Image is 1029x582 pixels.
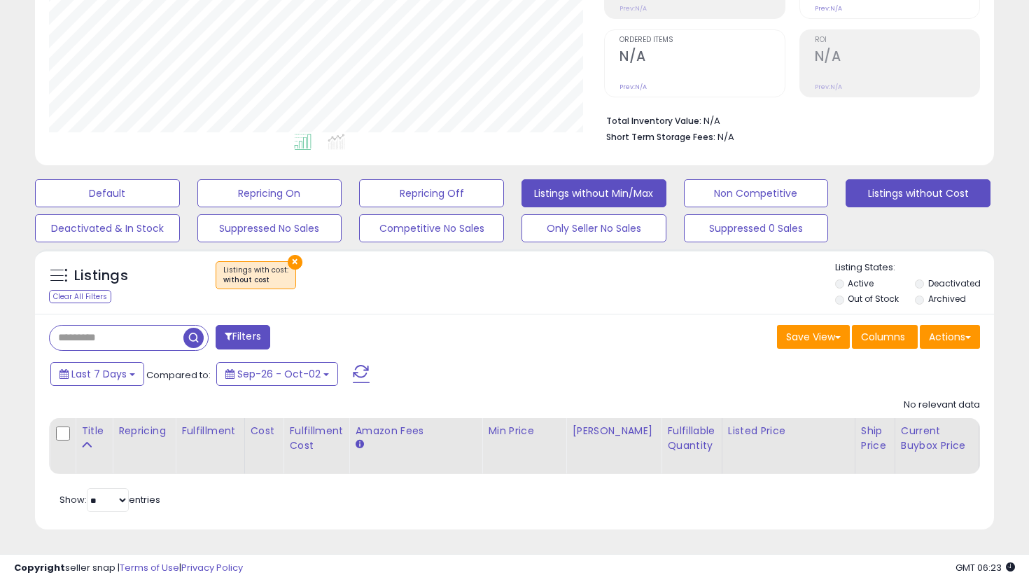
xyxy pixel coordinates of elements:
button: Repricing On [197,179,342,207]
div: Min Price [488,424,560,438]
h5: Listings [74,266,128,286]
span: Listings with cost : [223,265,288,286]
label: Out of Stock [848,293,899,305]
span: N/A [717,130,734,144]
span: Sep-26 - Oct-02 [237,367,321,381]
label: Deactivated [928,277,981,289]
h2: N/A [619,48,784,67]
span: 2025-10-10 06:23 GMT [955,561,1015,574]
div: Repricing [118,424,169,438]
a: Terms of Use [120,561,179,574]
div: without cost [223,275,288,285]
div: seller snap | | [14,562,243,575]
div: Fulfillment [181,424,238,438]
button: × [288,255,302,270]
a: Privacy Policy [181,561,243,574]
div: Listed Price [728,424,849,438]
span: Compared to: [146,368,211,382]
span: ROI [815,36,979,44]
div: Ship Price [861,424,889,453]
small: Prev: N/A [815,83,842,91]
span: Columns [861,330,905,344]
button: Competitive No Sales [359,214,504,242]
button: Listings without Min/Max [521,179,666,207]
small: Prev: N/A [619,83,647,91]
small: Prev: N/A [815,4,842,13]
div: Cost [251,424,278,438]
button: Suppressed No Sales [197,214,342,242]
button: Actions [920,325,980,349]
small: Prev: N/A [619,4,647,13]
div: Amazon Fees [355,424,476,438]
button: Save View [777,325,850,349]
div: Title [81,424,106,438]
div: Clear All Filters [49,290,111,303]
button: Last 7 Days [50,362,144,386]
label: Active [848,277,874,289]
div: [PERSON_NAME] [572,424,655,438]
button: Filters [216,325,270,349]
button: Only Seller No Sales [521,214,666,242]
div: Current Buybox Price [901,424,973,453]
button: Suppressed 0 Sales [684,214,829,242]
div: Fulfillable Quantity [667,424,715,453]
div: No relevant data [904,399,980,412]
p: Listing States: [835,261,995,275]
span: Last 7 Days [71,367,127,381]
span: Show: entries [59,493,160,506]
h2: N/A [815,48,979,67]
button: Default [35,179,180,207]
label: Archived [928,293,966,305]
button: Columns [852,325,918,349]
b: Total Inventory Value: [606,115,701,127]
span: Ordered Items [619,36,784,44]
button: Listings without Cost [846,179,990,207]
strong: Copyright [14,561,65,574]
button: Deactivated & In Stock [35,214,180,242]
button: Sep-26 - Oct-02 [216,362,338,386]
button: Non Competitive [684,179,829,207]
div: Fulfillment Cost [289,424,343,453]
b: Short Term Storage Fees: [606,131,715,143]
li: N/A [606,111,969,128]
small: Amazon Fees. [355,438,363,451]
button: Repricing Off [359,179,504,207]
